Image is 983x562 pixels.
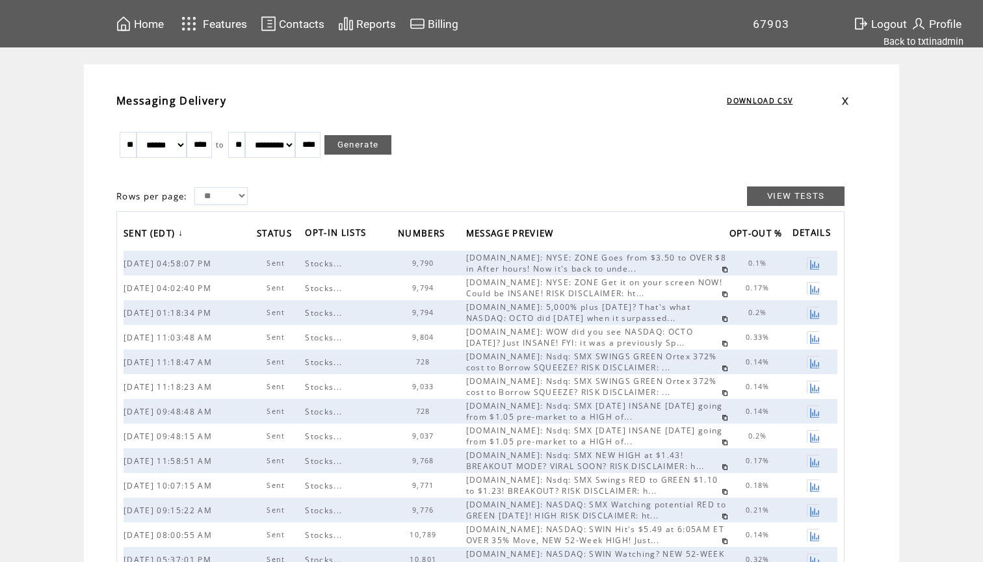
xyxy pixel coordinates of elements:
a: Logout [851,14,909,34]
span: Stocks... [305,307,345,318]
span: [DATE] 09:48:15 AM [124,431,215,442]
span: 0.17% [746,283,773,292]
span: [DOMAIN_NAME]: Nsdq: SMX [DATE] INSANE [DATE] going from $1.05 pre-market to a HIGH of... [466,400,723,422]
span: 0.14% [746,382,773,391]
span: Home [134,18,164,31]
span: [DATE] 01:18:34 PM [124,307,215,318]
span: Stocks... [305,283,345,294]
span: [DOMAIN_NAME]: NASDAQ: SWIN Hit's $5.49 at 6:05AM ET OVER 35% Move, NEW 52-Week HIGH! Just... [466,524,724,546]
a: SENT (EDT)↓ [124,224,187,245]
a: Contacts [259,14,326,34]
span: [DOMAIN_NAME]: Nsdq: SMX NEW HIGH at $1.43! BREAKOUT MODE? VIRAL SOON? RISK DISCLAIMER: h... [466,450,708,472]
span: [DATE] 04:58:07 PM [124,258,215,269]
span: Sent [267,456,288,465]
span: [DATE] 10:07:15 AM [124,480,215,491]
span: STATUS [257,224,295,246]
img: creidtcard.svg [410,16,425,32]
span: DETAILS [793,224,834,245]
span: 0.18% [746,481,773,490]
span: 10,789 [410,530,439,539]
span: Features [203,18,247,31]
span: 9,776 [412,505,438,515]
span: 67903 [753,18,790,31]
span: 9,794 [412,283,438,292]
img: chart.svg [338,16,354,32]
span: 0.2% [748,431,770,441]
span: Sent [267,505,288,515]
span: OPT-IN LISTS [305,224,369,245]
span: Sent [267,382,288,391]
span: 9,771 [412,481,438,490]
img: home.svg [116,16,131,32]
span: NUMBERS [398,224,448,246]
a: DOWNLOAD CSV [727,96,793,105]
span: Profile [929,18,962,31]
span: Sent [267,481,288,490]
a: Billing [408,14,460,34]
span: 0.14% [746,530,773,539]
span: 0.1% [748,259,770,268]
span: 0.21% [746,505,773,515]
span: Contacts [279,18,324,31]
a: OPT-OUT % [729,224,789,245]
span: [DOMAIN_NAME]: Nsdq: SMX SWINGS GREEN Ortex 372% cost to Borrow SQUEEZE? RISK DISCLAIMER: ... [466,376,717,398]
span: Stocks... [305,530,345,541]
span: 9,790 [412,259,438,268]
span: 0.2% [748,308,770,317]
img: contacts.svg [261,16,276,32]
img: exit.svg [853,16,869,32]
a: Back to txtinadmin [884,36,963,47]
span: Messaging Delivery [116,94,226,108]
span: [DOMAIN_NAME]: 5,000% plus [DATE]? That's what NASDAQ: OCTO did [DATE] when it surpassed... [466,301,690,324]
span: Stocks... [305,406,345,417]
span: [DOMAIN_NAME]: NASDAQ: SMX Watching potential RED to GREEN [DATE]! HIGH RISK DISCLAIMER: ht... [466,499,726,521]
span: Logout [871,18,907,31]
span: 9,033 [412,382,438,391]
span: 728 [416,407,434,416]
span: Stocks... [305,431,345,442]
span: [DOMAIN_NAME]: NYSE: ZONE Goes from $3.50 to OVER $8 in After hours! Now it's back to unde... [466,252,726,274]
span: Sent [267,431,288,441]
span: Rows per page: [116,190,188,202]
span: 0.14% [746,357,773,366]
span: Stocks... [305,357,345,368]
span: Stocks... [305,455,345,466]
a: MESSAGE PREVIEW [466,224,560,245]
span: Stocks... [305,480,345,491]
span: [DATE] 04:02:40 PM [124,283,215,294]
a: Home [114,14,166,34]
span: Stocks... [305,381,345,392]
span: Sent [267,407,288,416]
span: Sent [267,308,288,317]
span: Stocks... [305,505,345,516]
span: [DOMAIN_NAME]: Nsdq: SMX Swings RED to GREEN $1.10 to $1.23! BREAKOUT? RISK DISCLAIMER: h... [466,474,718,496]
span: [DATE] 11:58:51 AM [124,455,215,466]
span: 9,804 [412,333,438,342]
span: 9,794 [412,308,438,317]
span: 728 [416,357,434,366]
span: [DATE] 09:48:48 AM [124,406,215,417]
span: Sent [267,357,288,366]
a: Profile [909,14,963,34]
span: [DOMAIN_NAME]: WOW did you see NASDAQ: OCTO [DATE]? Just INSANE! FYI: it was a previously Sp... [466,326,693,348]
span: MESSAGE PREVIEW [466,224,557,246]
span: 9,768 [412,456,438,465]
span: Sent [267,259,288,268]
span: 0.14% [746,407,773,416]
span: 0.33% [746,333,773,342]
a: VIEW TESTS [747,186,845,206]
span: Reports [356,18,396,31]
span: 9,037 [412,431,438,441]
span: Sent [267,283,288,292]
img: profile.svg [911,16,926,32]
span: Sent [267,530,288,539]
span: [DATE] 11:03:48 AM [124,332,215,343]
span: [DOMAIN_NAME]: NYSE: ZONE Get it on your screen NOW! Could be INSANE! RISK DISCLAIMER: ht... [466,277,722,299]
span: to [216,140,224,149]
span: OPT-OUT % [729,224,786,246]
span: SENT (EDT) [124,224,178,246]
a: NUMBERS [398,224,451,245]
span: Stocks... [305,258,345,269]
span: [DATE] 11:18:47 AM [124,357,215,368]
img: features.svg [177,13,200,34]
